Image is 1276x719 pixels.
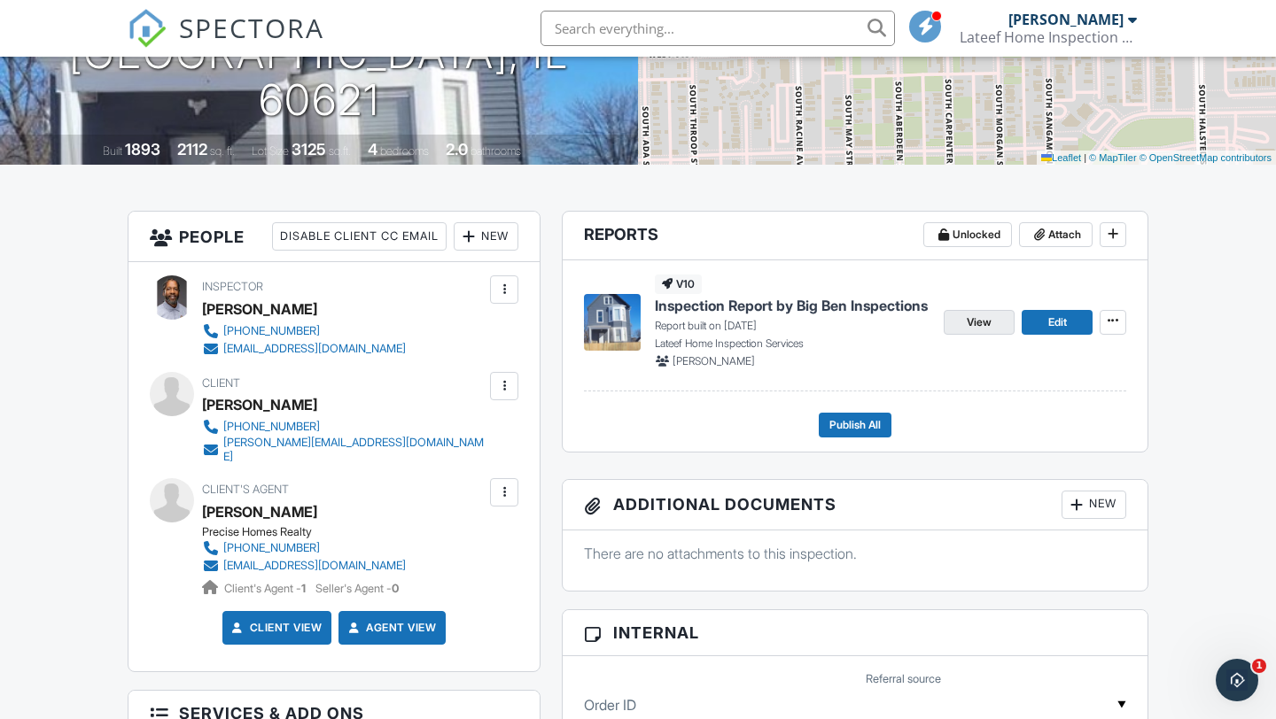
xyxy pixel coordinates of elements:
div: 2.0 [446,140,468,158]
div: New [1062,491,1126,519]
h3: Additional Documents [563,480,1148,530]
div: 1893 [125,140,160,158]
div: [EMAIL_ADDRESS][DOMAIN_NAME] [223,559,406,573]
input: Search everything... [541,11,895,46]
span: bedrooms [380,144,429,158]
a: [PERSON_NAME] [202,499,317,525]
a: © MapTiler [1089,152,1137,163]
a: [PERSON_NAME][EMAIL_ADDRESS][DOMAIN_NAME] [202,436,486,464]
a: [EMAIL_ADDRESS][DOMAIN_NAME] [202,340,406,358]
a: © OpenStreetMap contributors [1140,152,1272,163]
label: Order ID [584,695,636,715]
a: Agent View [345,619,436,637]
div: New [454,222,518,251]
span: | [1084,152,1086,163]
div: 4 [368,140,377,158]
p: There are no attachments to this inspection. [584,544,1126,563]
span: Client's Agent [202,483,289,496]
h3: Internal [563,610,1148,656]
iframe: Intercom live chat [1216,659,1258,701]
span: Client's Agent - [224,582,308,595]
div: [PHONE_NUMBER] [223,324,320,338]
span: SPECTORA [179,9,324,46]
div: [PERSON_NAME] [202,391,317,418]
div: Precise Homes Realty [202,525,420,539]
a: [PHONE_NUMBER] [202,539,406,557]
div: [PHONE_NUMBER] [223,541,320,555]
div: [EMAIL_ADDRESS][DOMAIN_NAME] [223,342,406,356]
span: sq.ft. [329,144,351,158]
img: The Best Home Inspection Software - Spectora [128,9,167,48]
label: Referral source [866,671,941,687]
span: bathrooms [471,144,521,158]
div: [PERSON_NAME] [202,296,317,322]
span: Inspector [202,280,263,293]
a: Leaflet [1041,152,1081,163]
a: Client View [229,619,323,637]
h3: People [128,212,540,262]
div: Lateef Home Inspection Services [960,28,1137,46]
span: Seller's Agent - [315,582,399,595]
div: 3125 [292,140,326,158]
a: [EMAIL_ADDRESS][DOMAIN_NAME] [202,557,406,575]
strong: 1 [301,582,306,595]
a: SPECTORA [128,24,324,61]
div: [PERSON_NAME][EMAIL_ADDRESS][DOMAIN_NAME] [223,436,486,464]
div: [PHONE_NUMBER] [223,420,320,434]
span: sq. ft. [210,144,235,158]
div: 2112 [177,140,207,158]
span: 1 [1252,659,1266,673]
div: [PERSON_NAME] [1008,11,1124,28]
div: Disable Client CC Email [272,222,447,251]
span: Client [202,376,240,390]
a: [PHONE_NUMBER] [202,418,486,436]
strong: 0 [392,582,399,595]
span: Lot Size [252,144,289,158]
a: [PHONE_NUMBER] [202,322,406,340]
span: Built [103,144,122,158]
